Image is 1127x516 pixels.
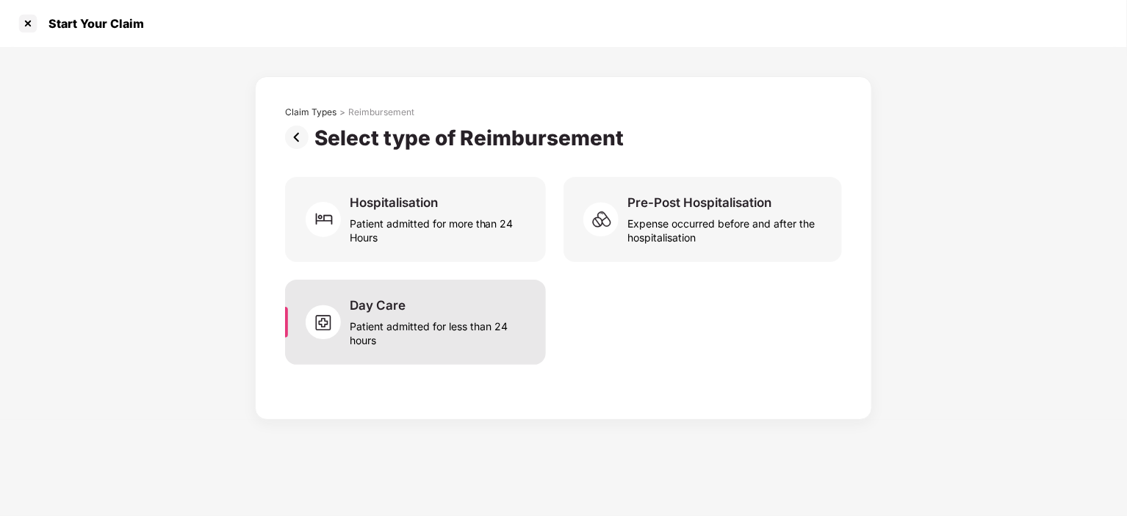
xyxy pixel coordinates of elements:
div: Claim Types [285,106,336,118]
img: svg+xml;base64,PHN2ZyB4bWxucz0iaHR0cDovL3d3dy53My5vcmcvMjAwMC9zdmciIHdpZHRoPSI2MCIgaGVpZ2h0PSI1OC... [583,197,627,241]
img: svg+xml;base64,PHN2ZyB4bWxucz0iaHR0cDovL3d3dy53My5vcmcvMjAwMC9zdmciIHdpZHRoPSI2MCIgaGVpZ2h0PSI1OC... [306,300,350,344]
div: Select type of Reimbursement [314,126,630,150]
div: Pre-Post Hospitalisation [627,195,771,211]
div: Hospitalisation [350,195,438,211]
div: Expense occurred before and after the hospitalisation [627,211,824,244]
div: Reimbursement [348,106,414,118]
div: Start Your Claim [40,16,144,31]
div: Patient admitted for more than 24 Hours [350,211,528,244]
img: svg+xml;base64,PHN2ZyB4bWxucz0iaHR0cDovL3d3dy53My5vcmcvMjAwMC9zdmciIHdpZHRoPSI2MCIgaGVpZ2h0PSI2MC... [306,197,350,241]
img: svg+xml;base64,PHN2ZyBpZD0iUHJldi0zMngzMiIgeG1sbnM9Imh0dHA6Ly93d3cudzMub3JnLzIwMDAvc3ZnIiB3aWR0aD... [285,126,314,149]
div: Day Care [350,297,406,313]
div: > [339,106,345,118]
div: Patient admitted for less than 24 hours [350,313,528,347]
